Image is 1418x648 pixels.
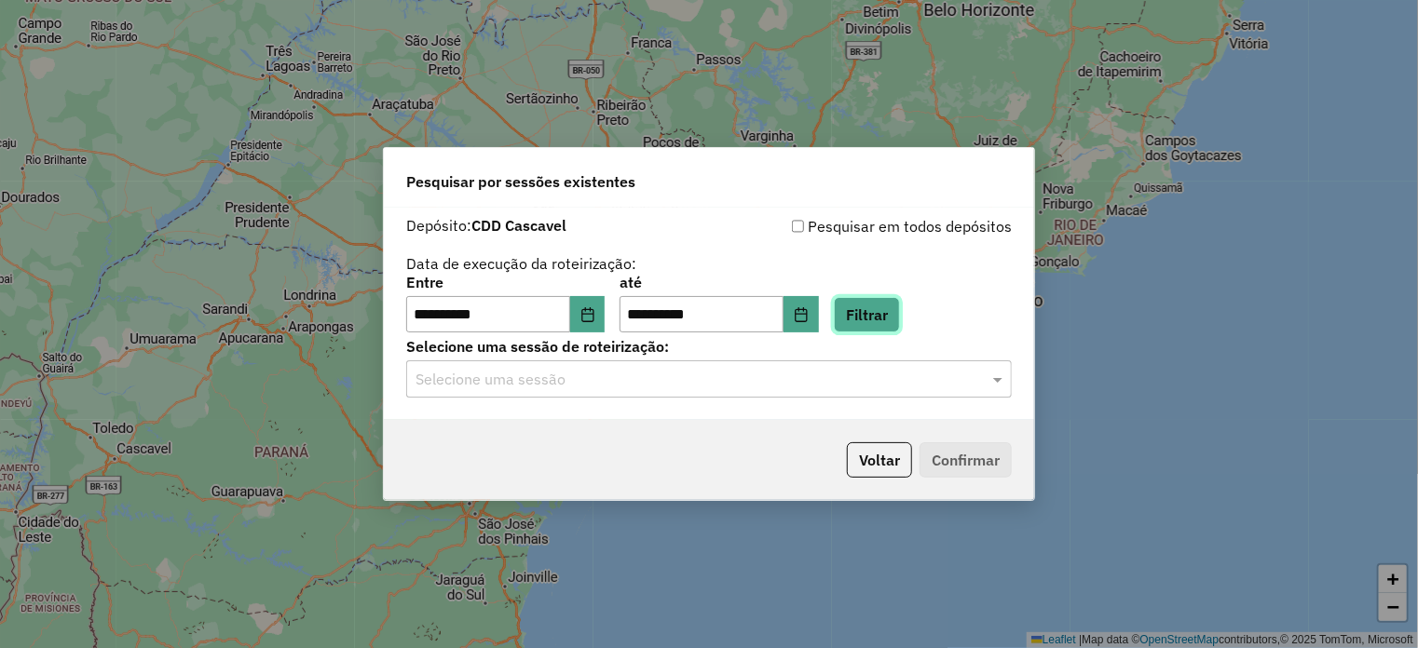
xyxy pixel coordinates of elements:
label: Depósito: [406,214,566,236]
div: Pesquisar em todos depósitos [709,215,1012,237]
label: Selecione uma sessão de roteirização: [406,335,1012,358]
button: Voltar [847,442,912,478]
strong: CDD Cascavel [471,216,566,235]
label: até [620,271,818,293]
label: Entre [406,271,605,293]
button: Choose Date [570,296,606,333]
span: Pesquisar por sessões existentes [406,170,635,193]
label: Data de execução da roteirização: [406,252,636,275]
button: Filtrar [834,297,900,332]
button: Choose Date [784,296,819,333]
